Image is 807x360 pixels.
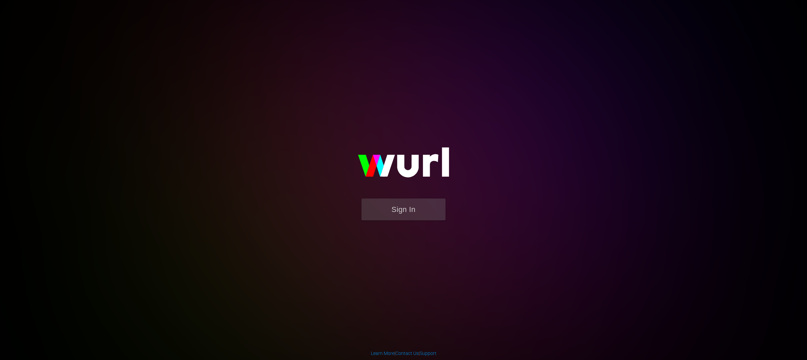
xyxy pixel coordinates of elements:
[371,351,394,356] a: Learn More
[395,351,419,356] a: Contact Us
[420,351,436,356] a: Support
[336,133,471,198] img: wurl-logo-on-black-223613ac3d8ba8fe6dc639794a292ebdb59501304c7dfd60c99c58986ef67473.svg
[371,350,436,357] div: | |
[361,199,446,220] button: Sign In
